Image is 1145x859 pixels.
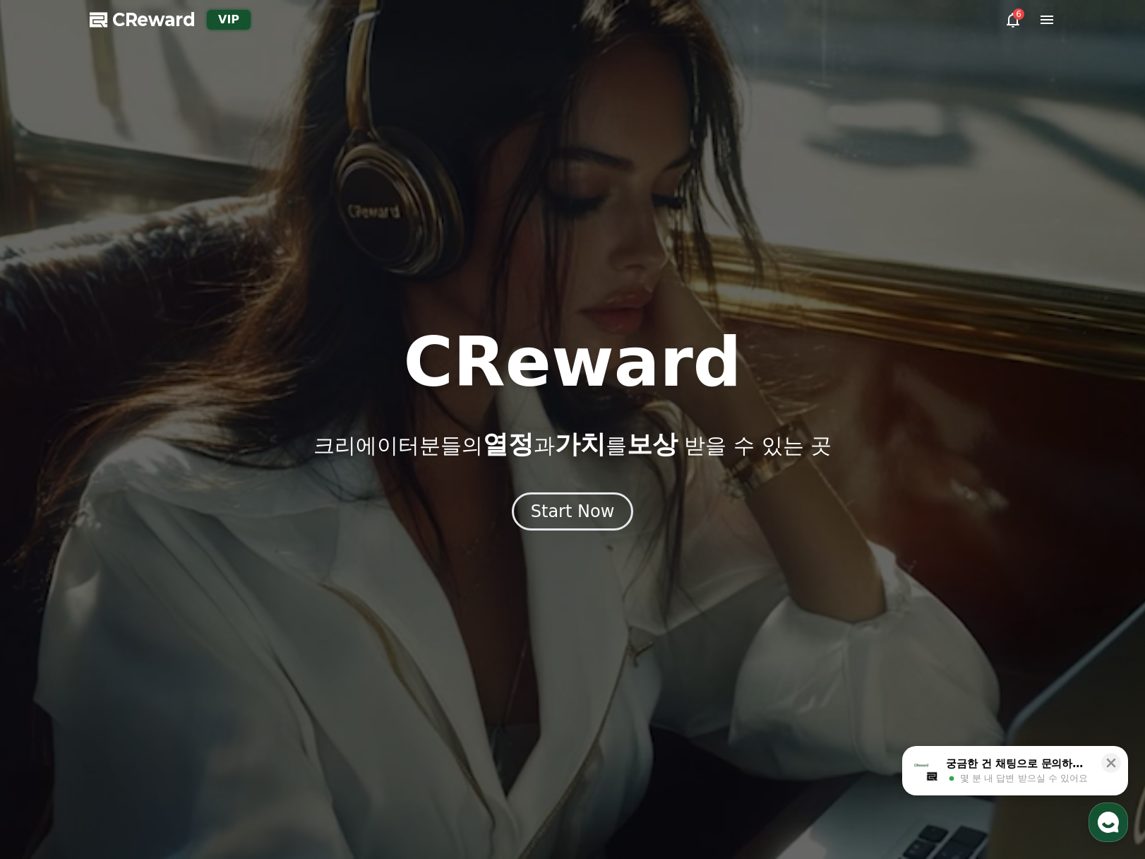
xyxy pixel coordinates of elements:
[483,429,534,458] span: 열정
[207,10,251,30] div: VIP
[1013,8,1024,20] div: 6
[112,8,196,31] span: CReward
[90,8,196,31] a: CReward
[313,430,832,458] p: 크리에이터분들의 과 를 받을 수 있는 곳
[555,429,606,458] span: 가치
[403,328,741,396] h1: CReward
[512,506,634,520] a: Start Now
[1005,11,1021,28] a: 6
[627,429,678,458] span: 보상
[512,492,634,531] button: Start Now
[531,500,615,523] div: Start Now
